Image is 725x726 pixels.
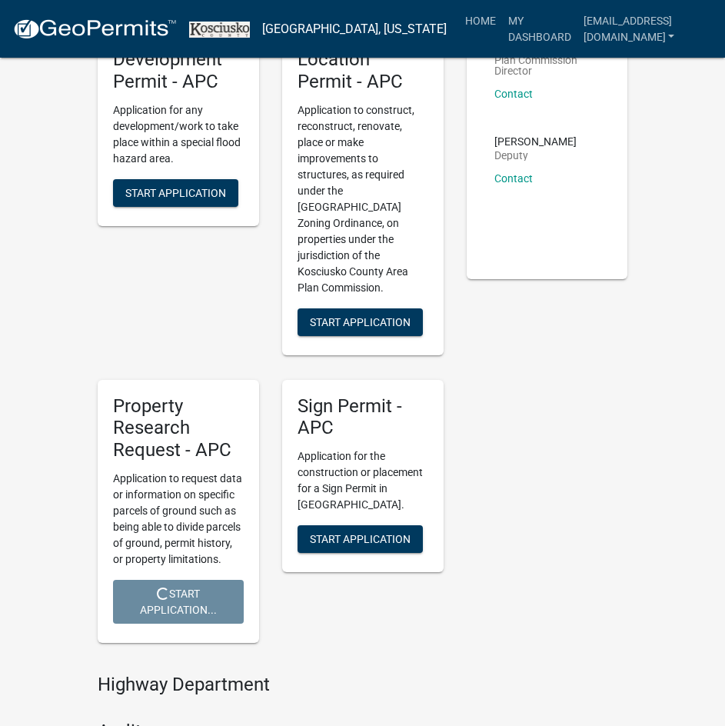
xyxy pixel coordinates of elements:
[113,179,238,207] button: Start Application
[113,102,244,167] p: Application for any development/work to take place within a special flood hazard area.
[189,22,250,38] img: Kosciusko County, Indiana
[298,26,428,92] h5: Improvement Location Permit - APC
[125,186,226,198] span: Start Application
[459,6,502,35] a: Home
[98,674,444,696] h4: Highway Department
[494,150,577,161] p: Deputy
[298,102,428,296] p: Application to construct, reconstruct, renovate, place or make improvements to structures, as req...
[494,136,577,147] p: [PERSON_NAME]
[310,533,411,545] span: Start Application
[494,88,533,100] a: Contact
[577,6,713,52] a: [EMAIL_ADDRESS][DOMAIN_NAME]
[502,6,577,52] a: My Dashboard
[113,471,244,568] p: Application to request data or information on specific parcels of ground such as being able to di...
[113,395,244,461] h5: Property Research Request - APC
[494,172,533,185] a: Contact
[298,308,423,336] button: Start Application
[298,525,423,553] button: Start Application
[298,395,428,440] h5: Sign Permit - APC
[113,26,244,92] h5: Flood Development Permit - APC
[113,580,244,624] button: Start Application...
[298,448,428,513] p: Application for the construction or placement for a Sign Permit in [GEOGRAPHIC_DATA].
[262,16,447,42] a: [GEOGRAPHIC_DATA], [US_STATE]
[140,588,217,616] span: Start Application...
[310,315,411,328] span: Start Application
[494,55,600,76] p: Plan Commission Director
